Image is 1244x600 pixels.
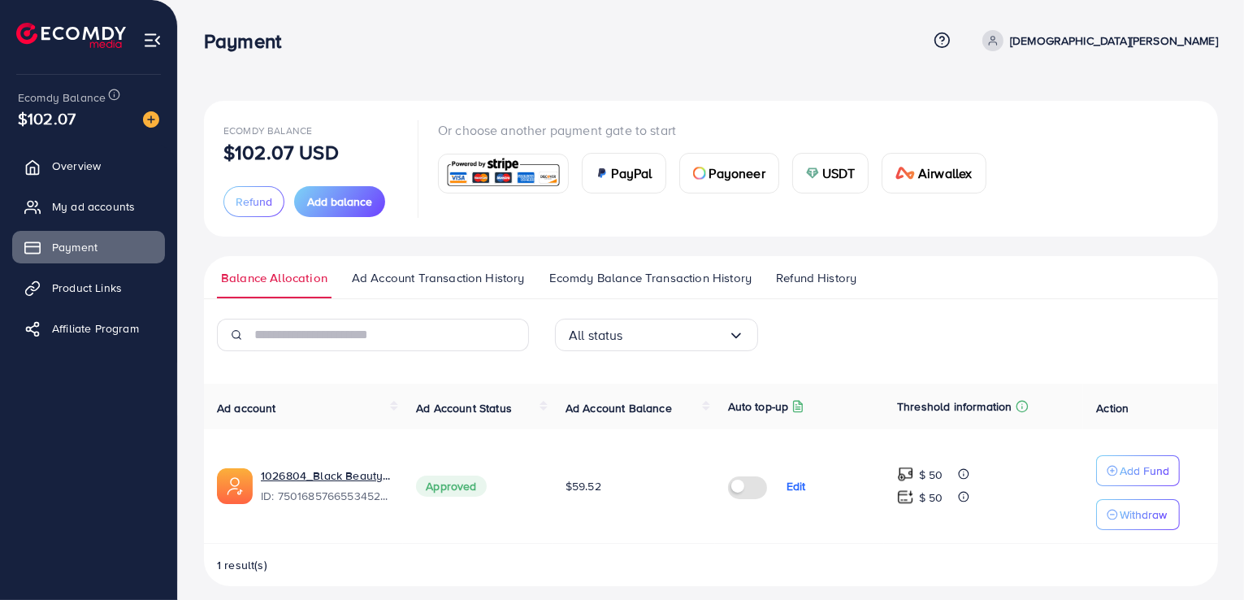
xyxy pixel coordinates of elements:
[307,193,372,210] span: Add balance
[1175,527,1232,588] iframe: Chat
[895,167,915,180] img: card
[596,167,609,180] img: card
[918,163,972,183] span: Airwallex
[52,280,122,296] span: Product Links
[221,269,327,287] span: Balance Allocation
[612,163,652,183] span: PayPal
[261,467,390,505] div: <span class='underline'>1026804_Black Beauty_1746622330519</span></br>7501685766553452561
[52,158,101,174] span: Overview
[52,320,139,337] span: Affiliate Program
[822,163,856,183] span: USDT
[919,488,943,507] p: $ 50
[693,167,706,180] img: card
[438,120,999,140] p: Or choose another payment gate to start
[261,467,390,484] a: 1026804_Black Beauty_1746622330519
[223,124,312,137] span: Ecomdy Balance
[1120,505,1167,524] p: Withdraw
[728,397,789,416] p: Auto top-up
[143,111,159,128] img: image
[217,400,276,416] span: Ad account
[1120,461,1169,480] p: Add Fund
[12,312,165,345] a: Affiliate Program
[776,269,856,287] span: Refund History
[1010,31,1218,50] p: [DEMOGRAPHIC_DATA][PERSON_NAME]
[919,465,943,485] p: $ 50
[12,272,165,304] a: Product Links
[444,156,563,191] img: card
[569,323,623,348] span: All status
[18,107,76,130] span: $102.07
[438,154,569,193] a: card
[787,476,806,496] p: Edit
[204,29,294,53] h3: Payment
[52,239,98,255] span: Payment
[1096,499,1180,530] button: Withdraw
[623,323,728,348] input: Search for option
[1096,400,1129,416] span: Action
[792,153,869,193] a: cardUSDT
[223,142,339,162] p: $102.07 USD
[52,198,135,215] span: My ad accounts
[12,150,165,182] a: Overview
[882,153,986,193] a: cardAirwallex
[16,23,126,48] img: logo
[897,397,1012,416] p: Threshold information
[12,231,165,263] a: Payment
[18,89,106,106] span: Ecomdy Balance
[217,468,253,504] img: ic-ads-acc.e4c84228.svg
[566,400,672,416] span: Ad Account Balance
[566,478,601,494] span: $59.52
[416,400,512,416] span: Ad Account Status
[897,489,914,506] img: top-up amount
[217,557,267,573] span: 1 result(s)
[582,153,666,193] a: cardPayPal
[806,167,819,180] img: card
[261,488,390,504] span: ID: 7501685766553452561
[416,476,486,497] span: Approved
[897,466,914,483] img: top-up amount
[294,186,385,217] button: Add balance
[555,319,758,351] div: Search for option
[352,269,525,287] span: Ad Account Transaction History
[12,190,165,223] a: My ad accounts
[549,269,752,287] span: Ecomdy Balance Transaction History
[223,186,284,217] button: Refund
[679,153,779,193] a: cardPayoneer
[236,193,272,210] span: Refund
[143,31,162,50] img: menu
[709,163,765,183] span: Payoneer
[1096,455,1180,486] button: Add Fund
[976,30,1218,51] a: [DEMOGRAPHIC_DATA][PERSON_NAME]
